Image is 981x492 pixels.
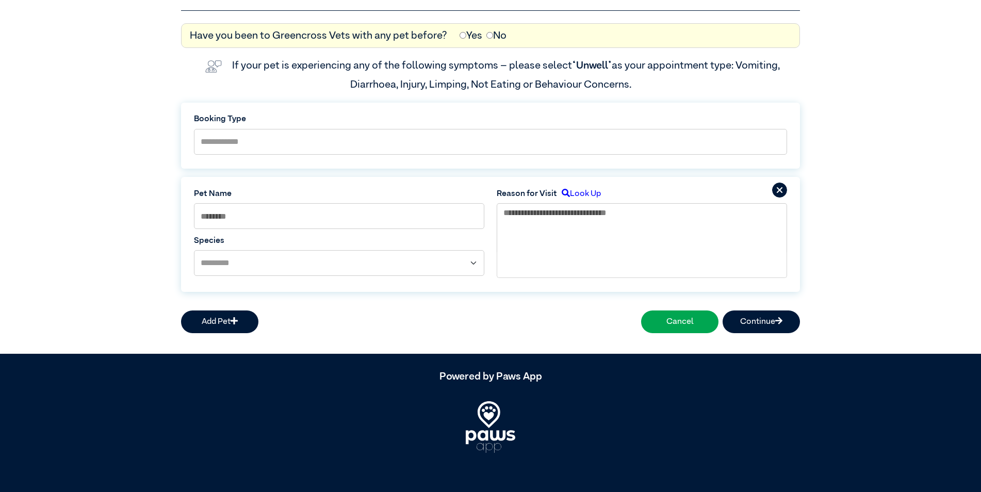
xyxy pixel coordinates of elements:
button: Cancel [641,310,718,333]
label: Species [194,235,484,247]
h5: Powered by Paws App [181,370,800,383]
label: Look Up [557,188,601,200]
button: Add Pet [181,310,258,333]
label: Yes [460,28,482,43]
img: PawsApp [466,401,515,453]
label: Booking Type [194,113,787,125]
span: “Unwell” [572,60,612,71]
label: No [486,28,506,43]
input: No [486,32,493,39]
img: vet [201,56,226,77]
label: Pet Name [194,188,484,200]
label: Have you been to Greencross Vets with any pet before? [190,28,447,43]
label: Reason for Visit [497,188,557,200]
input: Yes [460,32,466,39]
label: If your pet is experiencing any of the following symptoms – please select as your appointment typ... [232,60,782,89]
button: Continue [723,310,800,333]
